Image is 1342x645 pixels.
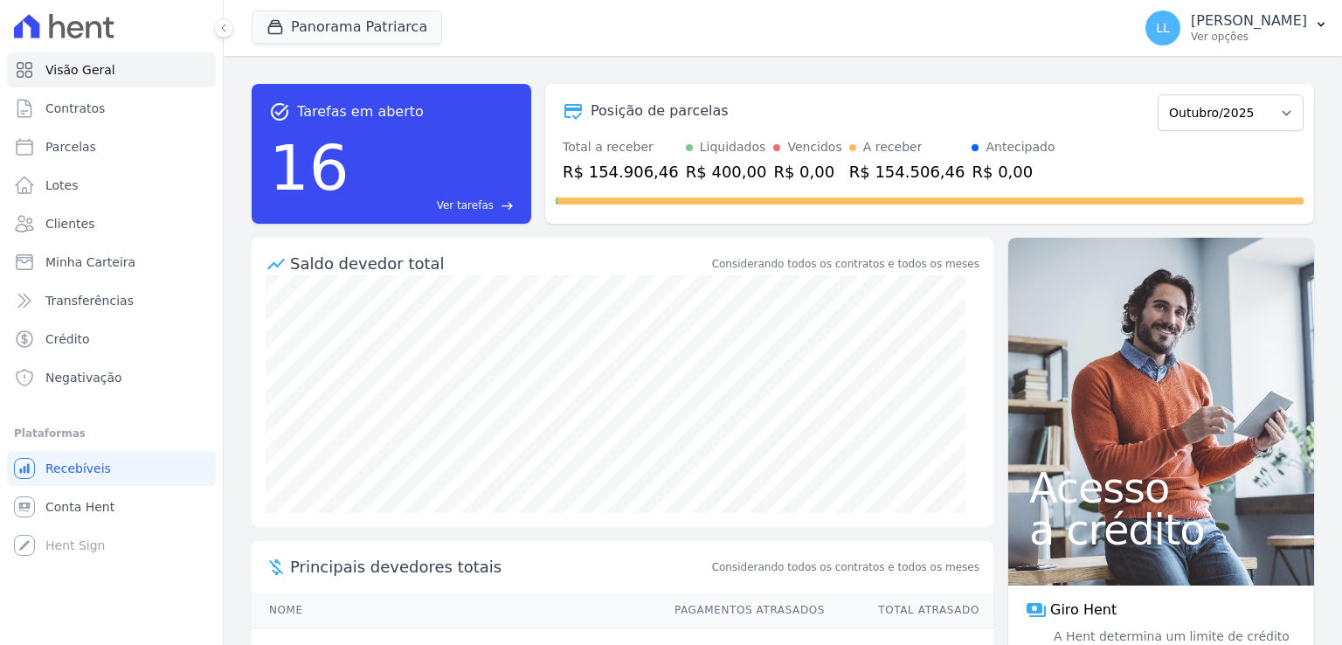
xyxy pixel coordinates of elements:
span: Principais devedores totais [290,555,709,579]
span: Acesso [1029,467,1293,509]
a: Visão Geral [7,52,216,87]
div: Saldo devedor total [290,252,709,275]
div: R$ 154.906,46 [563,160,679,184]
a: Crédito [7,322,216,357]
div: R$ 0,00 [972,160,1055,184]
span: Considerando todos os contratos e todos os meses [712,559,979,575]
a: Clientes [7,206,216,241]
span: Crédito [45,330,90,348]
a: Ver tarefas east [356,198,514,213]
button: LL [PERSON_NAME] Ver opções [1131,3,1342,52]
div: Total a receber [563,138,679,156]
span: Parcelas [45,138,96,156]
a: Parcelas [7,129,216,164]
th: Nome [252,593,658,628]
span: Visão Geral [45,61,115,79]
span: Lotes [45,177,79,194]
th: Pagamentos Atrasados [658,593,826,628]
span: Clientes [45,215,94,232]
a: Conta Hent [7,489,216,524]
span: Negativação [45,369,122,386]
div: R$ 400,00 [686,160,767,184]
span: a crédito [1029,509,1293,551]
a: Lotes [7,168,216,203]
a: Contratos [7,91,216,126]
div: Vencidos [787,138,841,156]
div: Posição de parcelas [591,101,729,121]
span: east [501,199,514,212]
div: Plataformas [14,423,209,444]
span: Contratos [45,100,105,117]
div: R$ 154.506,46 [849,160,965,184]
button: Panorama Patriarca [252,10,442,44]
a: Negativação [7,360,216,395]
span: Giro Hent [1050,600,1117,621]
p: Ver opções [1191,30,1307,44]
div: R$ 0,00 [773,160,841,184]
a: Minha Carteira [7,245,216,280]
a: Recebíveis [7,451,216,486]
div: Liquidados [700,138,766,156]
div: Considerando todos os contratos e todos os meses [712,256,979,272]
div: Antecipado [986,138,1055,156]
div: 16 [269,122,349,213]
th: Total Atrasado [826,593,993,628]
span: LL [1156,22,1170,34]
div: A receber [863,138,923,156]
span: Minha Carteira [45,253,135,271]
span: Tarefas em aberto [297,101,424,122]
a: Transferências [7,283,216,318]
span: Conta Hent [45,498,114,516]
span: task_alt [269,101,290,122]
span: Transferências [45,292,134,309]
p: [PERSON_NAME] [1191,12,1307,30]
span: Ver tarefas [437,198,494,213]
span: Recebíveis [45,460,111,477]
